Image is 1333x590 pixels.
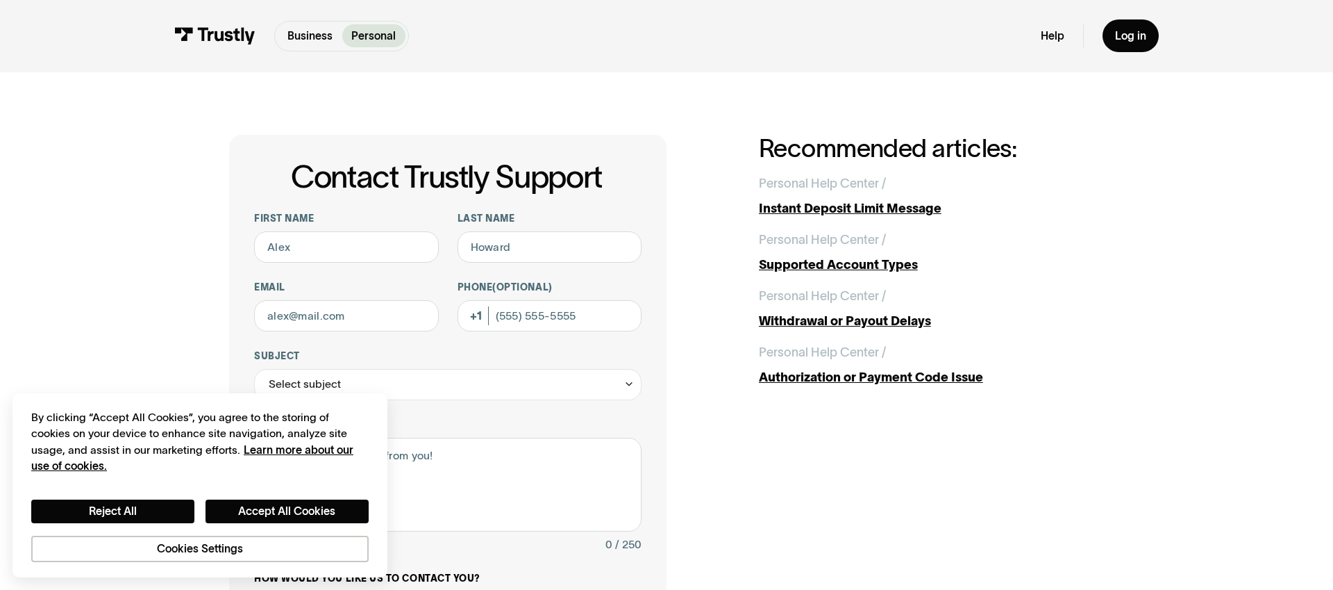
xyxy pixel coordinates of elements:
[759,287,1104,331] a: Personal Help Center /Withdrawal or Payout Delays
[605,535,612,554] div: 0
[254,419,642,432] label: How can we help you?
[759,256,1104,274] div: Supported Account Types
[759,312,1104,331] div: Withdrawal or Payout Delays
[351,28,396,44] p: Personal
[206,500,369,523] button: Accept All Cookies
[31,500,194,523] button: Reject All
[759,174,1104,218] a: Personal Help Center /Instant Deposit Limit Message
[254,369,642,400] div: Select subject
[759,199,1104,218] div: Instant Deposit Limit Message
[287,28,333,44] p: Business
[254,573,642,585] label: How would you like us to contact you?
[492,282,552,293] span: (Optional)
[254,231,439,263] input: Alex
[458,213,642,225] label: Last name
[759,343,1104,387] a: Personal Help Center /Authorization or Payment Code Issue
[31,409,369,475] div: By clicking “Accept All Cookies”, you agree to the storing of cookies on your device to enhance s...
[615,535,642,554] div: / 250
[254,213,439,225] label: First name
[251,160,642,195] h1: Contact Trustly Support
[759,231,1104,274] a: Personal Help Center /Supported Account Types
[759,231,886,249] div: Personal Help Center /
[759,174,886,193] div: Personal Help Center /
[342,24,405,47] a: Personal
[254,281,439,294] label: Email
[759,343,886,362] div: Personal Help Center /
[254,350,642,363] label: Subject
[278,24,342,47] a: Business
[759,135,1104,163] h2: Recommended articles:
[31,409,369,562] div: Privacy
[1115,29,1146,43] div: Log in
[759,287,886,306] div: Personal Help Center /
[1041,29,1064,43] a: Help
[458,300,642,331] input: (555) 555-5555
[759,368,1104,387] div: Authorization or Payment Code Issue
[1103,19,1159,52] a: Log in
[458,281,642,294] label: Phone
[254,300,439,331] input: alex@mail.com
[269,375,341,393] div: Select subject
[31,536,369,562] button: Cookies Settings
[12,393,387,577] div: Cookie banner
[458,231,642,263] input: Howard
[174,27,255,44] img: Trustly Logo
